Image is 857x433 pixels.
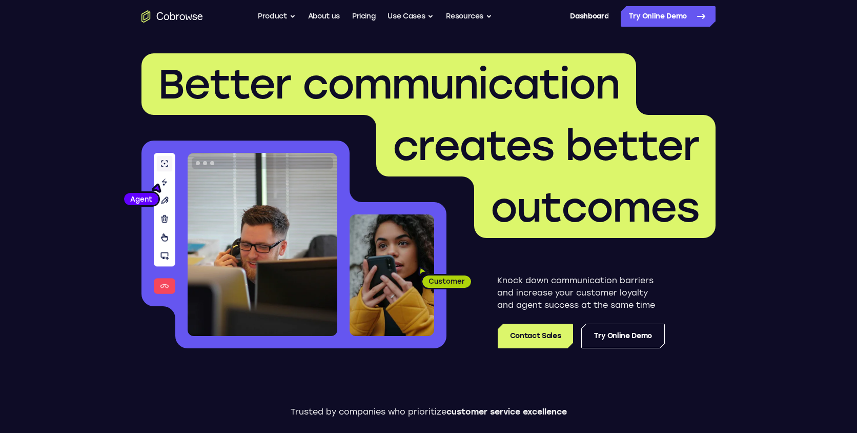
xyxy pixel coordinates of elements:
span: creates better [393,121,699,170]
span: Better communication [158,60,620,109]
p: Knock down communication barriers and increase your customer loyalty and agent success at the sam... [497,274,665,311]
button: Product [258,6,296,27]
button: Use Cases [387,6,434,27]
a: Pricing [352,6,376,27]
a: Go to the home page [141,10,203,23]
span: customer service excellence [446,407,567,417]
img: A customer holding their phone [350,214,434,336]
a: Dashboard [570,6,608,27]
a: Try Online Demo [621,6,716,27]
a: Try Online Demo [581,324,665,348]
span: outcomes [491,183,699,232]
button: Resources [446,6,492,27]
img: A customer support agent talking on the phone [188,153,337,336]
a: Contact Sales [498,324,573,348]
a: About us [308,6,340,27]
